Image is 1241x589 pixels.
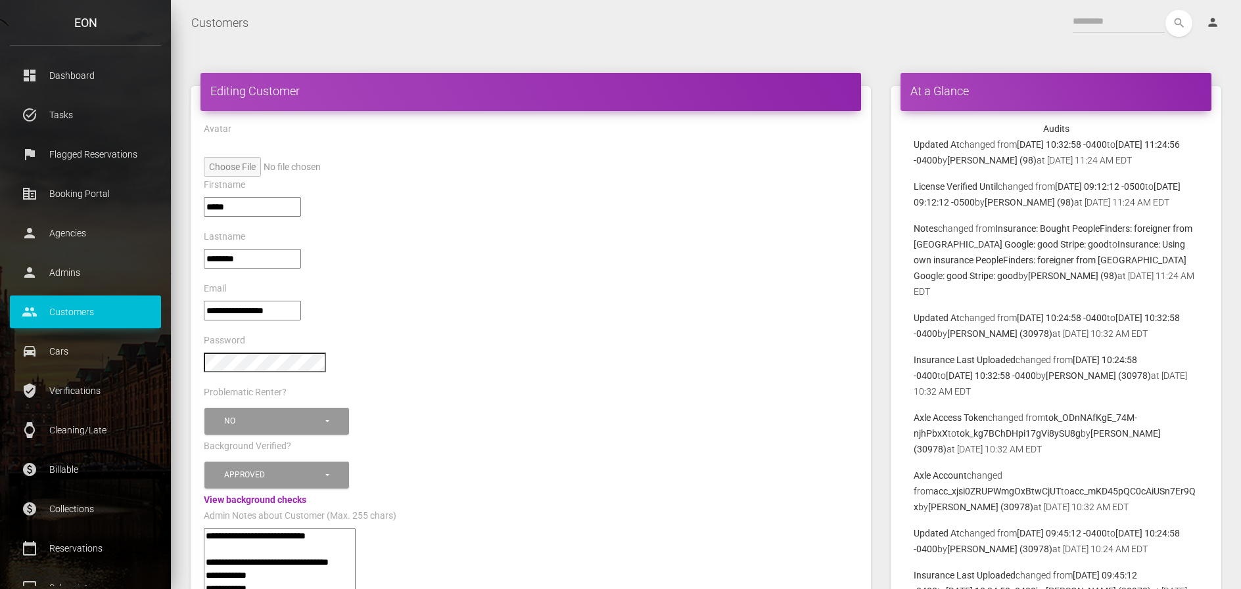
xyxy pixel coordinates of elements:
[20,223,151,243] p: Agencies
[204,179,245,192] label: Firstname
[10,217,161,250] a: person Agencies
[914,570,1016,580] b: Insurance Last Uploaded
[204,440,291,453] label: Background Verified?
[204,494,306,505] a: View background checks
[1043,123,1069,134] strong: Audits
[191,7,248,39] a: Customers
[204,334,245,347] label: Password
[914,525,1198,557] p: changed from to by at [DATE] 10:24 AM EDT
[20,341,151,361] p: Cars
[204,462,349,489] button: Approved
[10,256,161,289] a: person Admins
[1017,313,1107,323] b: [DATE] 10:24:58 -0400
[1017,139,1107,150] b: [DATE] 10:32:58 -0400
[914,139,960,150] b: Updated At
[910,83,1202,99] h4: At a Glance
[10,98,161,131] a: task_alt Tasks
[20,184,151,204] p: Booking Portal
[985,197,1074,207] b: [PERSON_NAME] (98)
[204,510,396,523] label: Admin Notes about Customer (Max. 255 chars)
[10,532,161,565] a: calendar_today Reservations
[20,538,151,558] p: Reservations
[947,155,1037,165] b: [PERSON_NAME] (98)
[204,123,231,136] label: Avatar
[914,470,967,481] b: Axle Account
[946,370,1036,381] b: [DATE] 10:32:58 -0400
[956,428,1081,439] b: tok_kg7BChDHpi17gVi8ySU8g
[914,313,960,323] b: Updated At
[10,335,161,368] a: drive_eta Cars
[210,83,851,99] h4: Editing Customer
[20,144,151,164] p: Flagged Reservations
[20,66,151,85] p: Dashboard
[914,181,998,192] b: License Verified Until
[204,408,349,435] button: No
[20,302,151,322] p: Customers
[914,355,1016,365] b: Insurance Last Uploaded
[947,328,1052,339] b: [PERSON_NAME] (30978)
[928,502,1033,512] b: [PERSON_NAME] (30978)
[10,177,161,210] a: corporate_fare Booking Portal
[1206,16,1219,29] i: person
[20,381,151,401] p: Verifications
[1165,10,1192,37] button: search
[914,137,1198,168] p: changed from to by at [DATE] 11:24 AM EDT
[10,414,161,447] a: watch Cleaning/Late
[1017,528,1107,538] b: [DATE] 09:45:12 -0400
[10,138,161,171] a: flag Flagged Reservations
[224,469,323,481] div: Approved
[20,105,151,125] p: Tasks
[224,416,323,427] div: No
[914,179,1198,210] p: changed from to by at [DATE] 11:24 AM EDT
[204,386,287,399] label: Problematic Renter?
[1196,10,1231,36] a: person
[204,230,245,244] label: Lastname
[914,239,1186,281] b: Insurance: Using own insurance PeopleFinders: foreigner from [GEOGRAPHIC_DATA] Google: good Strip...
[1046,370,1151,381] b: [PERSON_NAME] (30978)
[10,492,161,525] a: paid Collections
[20,499,151,519] p: Collections
[20,420,151,440] p: Cleaning/Late
[914,223,1192,250] b: Insurance: Bought PeopleFinders: foreigner from [GEOGRAPHIC_DATA] Google: good Stripe: good
[914,223,938,234] b: Notes
[914,310,1198,341] p: changed from to by at [DATE] 10:32 AM EDT
[914,352,1198,399] p: changed from to by at [DATE] 10:32 AM EDT
[10,374,161,407] a: verified_user Verifications
[20,263,151,282] p: Admins
[1028,271,1117,281] b: [PERSON_NAME] (98)
[914,468,1198,515] p: changed from to by at [DATE] 10:32 AM EDT
[914,412,988,423] b: Axle Access Token
[10,59,161,92] a: dashboard Dashboard
[914,410,1198,457] p: changed from to by at [DATE] 10:32 AM EDT
[1055,181,1145,192] b: [DATE] 09:12:12 -0500
[914,221,1198,299] p: changed from to by at [DATE] 11:24 AM EDT
[20,460,151,479] p: Billable
[204,282,226,295] label: Email
[933,486,1061,496] b: acc_xjsi0ZRUPWmgOxBtwCjUT
[10,453,161,486] a: paid Billable
[914,528,960,538] b: Updated At
[10,295,161,328] a: people Customers
[947,544,1052,554] b: [PERSON_NAME] (30978)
